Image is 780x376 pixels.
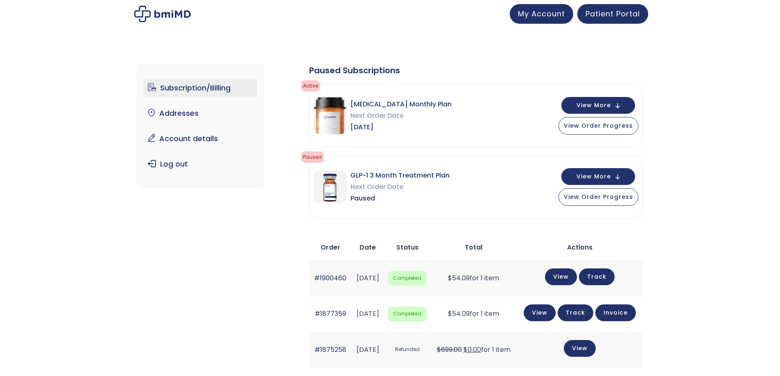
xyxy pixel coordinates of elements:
[350,181,450,193] span: Next Order Date
[396,243,418,252] span: Status
[463,345,468,354] span: $
[314,97,346,134] img: Metformin Monthly Plan
[448,309,452,318] span: $
[564,193,633,201] span: View Order Progress
[558,188,638,206] button: View Order Progress
[448,309,470,318] span: 54.09
[518,9,565,19] span: My Account
[314,345,346,354] a: #1875258
[564,122,633,130] span: View Order Progress
[350,122,452,133] span: [DATE]
[510,4,573,24] a: My Account
[314,171,346,203] img: GLP-1 3 Month Treatment Plan
[350,170,450,181] span: GLP-1 3 Month Treatment Plan
[577,103,611,108] span: View More
[431,296,517,332] td: for 1 item
[301,80,320,92] span: Active
[350,99,452,110] span: [MEDICAL_DATA] Monthly Plan
[388,306,426,322] span: Completed
[579,268,615,285] a: Track
[144,79,257,97] a: Subscription/Billing
[357,309,379,318] time: [DATE]
[567,243,592,252] span: Actions
[577,4,648,24] a: Patient Portal
[357,345,379,354] time: [DATE]
[350,193,450,204] span: Paused
[561,97,635,114] button: View More
[144,105,257,122] a: Addresses
[350,110,452,122] span: Next Order Date
[431,332,517,367] td: for 1 item
[558,117,638,135] button: View Order Progress
[524,304,556,321] a: View
[437,345,462,354] del: $699.00
[595,304,636,321] a: Invoice
[134,6,191,22] img: My account
[558,304,593,321] a: Track
[463,345,481,354] span: 0.00
[144,130,257,147] a: Account details
[465,243,482,252] span: Total
[301,151,324,163] span: Paused
[309,65,643,76] div: Paused Subscriptions
[448,273,452,283] span: $
[314,309,346,318] a: #1877359
[577,174,611,179] span: View More
[137,65,264,187] nav: Account pages
[144,155,257,173] a: Log out
[586,9,640,19] span: Patient Portal
[431,260,517,296] td: for 1 item
[564,340,596,357] a: View
[561,168,635,185] button: View More
[314,273,346,283] a: #1900460
[321,243,340,252] span: Order
[388,271,426,286] span: Completed
[545,268,577,285] a: View
[388,342,426,357] span: Refunded
[357,273,379,283] time: [DATE]
[359,243,376,252] span: Date
[448,273,470,283] span: 54.09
